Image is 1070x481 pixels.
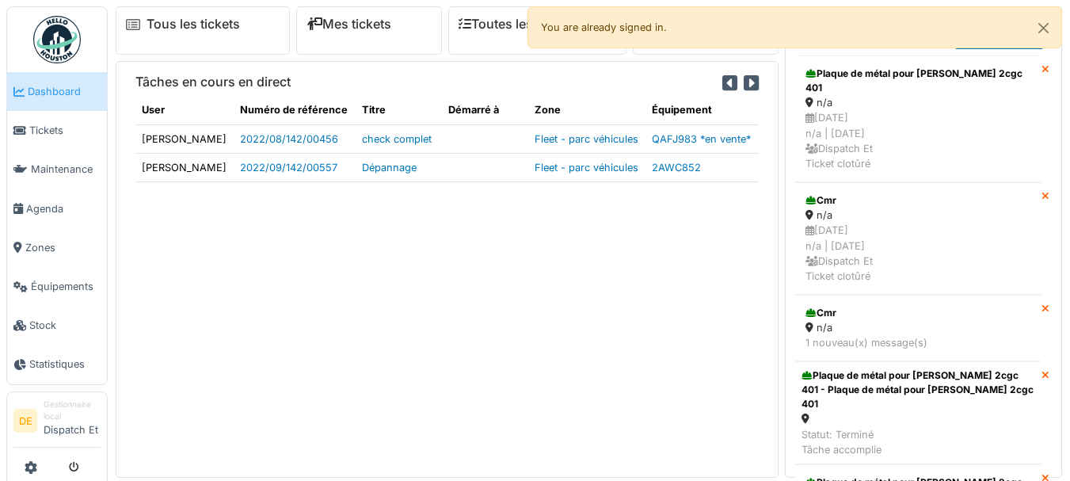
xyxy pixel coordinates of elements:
a: check complet [362,133,432,145]
img: Badge_color-CXgf-gQk.svg [33,16,81,63]
td: [PERSON_NAME] [135,153,234,181]
a: Zones [7,228,107,267]
div: [DATE] n/a | [DATE] Dispatch Et Ticket clotûré [805,223,1031,284]
span: Zones [25,240,101,255]
a: Tickets [7,111,107,150]
a: Mes tickets [307,17,391,32]
span: Tickets [29,123,101,138]
a: Plaque de métal pour [PERSON_NAME] 2cgc 401 - Plaque de métal pour [PERSON_NAME] 2cgc 401 Statut:... [795,361,1041,464]
th: Numéro de référence [234,96,356,124]
a: 2AWC852 [652,162,701,174]
span: Dashboard [28,84,101,99]
a: Cmr n/a 1 nouveau(x) message(s) [795,295,1041,361]
a: Stock [7,306,107,345]
div: You are already signed in. [527,6,1063,48]
a: Dashboard [7,72,107,111]
span: Maintenance [31,162,101,177]
a: QAFJ983 *en vente* [652,133,751,145]
div: Plaque de métal pour [PERSON_NAME] 2cgc 401 - Plaque de métal pour [PERSON_NAME] 2cgc 401 [802,368,1035,411]
a: Fleet - parc véhicules [535,162,638,174]
div: [DATE] n/a | [DATE] Dispatch Et Ticket clotûré [805,110,1031,171]
div: n/a [805,208,1031,223]
div: Cmr [805,306,1031,320]
th: Équipement [645,96,759,124]
a: Agenda [7,189,107,228]
a: 2022/08/142/00456 [240,133,338,145]
li: DE [13,409,37,433]
th: Titre [356,96,442,124]
th: Zone [528,96,646,124]
span: Stock [29,318,101,333]
div: Cmr [805,193,1031,208]
a: Cmr n/a [DATE]n/a | [DATE] Dispatch EtTicket clotûré [795,182,1041,295]
li: Dispatch Et [44,399,101,445]
div: n/a [805,95,1031,110]
a: Équipements [7,267,107,306]
div: Plaque de métal pour [PERSON_NAME] 2cgc 401 [805,67,1031,95]
h6: Tâches en cours en direct [135,74,291,90]
div: 1 nouveau(x) message(s) [805,335,1031,350]
a: Dépannage [362,162,417,174]
a: Plaque de métal pour [PERSON_NAME] 2cgc 401 n/a [DATE]n/a | [DATE] Dispatch EtTicket clotûré [795,55,1041,182]
span: Agenda [26,201,101,216]
span: translation missing: fr.shared.user [142,104,165,116]
th: Démarré à [442,96,528,124]
div: Gestionnaire local [44,399,101,423]
a: Statistiques [7,345,107,384]
a: Toutes les tâches [459,17,577,32]
a: Tous les tickets [147,17,240,32]
a: 2022/09/142/00557 [240,162,337,174]
button: Close [1026,7,1061,49]
a: Maintenance [7,150,107,189]
div: n/a [805,320,1031,335]
a: Fleet - parc véhicules [535,133,638,145]
a: DE Gestionnaire localDispatch Et [13,399,101,449]
td: [PERSON_NAME] [135,124,234,153]
span: Statistiques [29,357,101,372]
span: Équipements [31,279,101,294]
div: Statut: Terminé Tâche accomplie [802,427,1035,457]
